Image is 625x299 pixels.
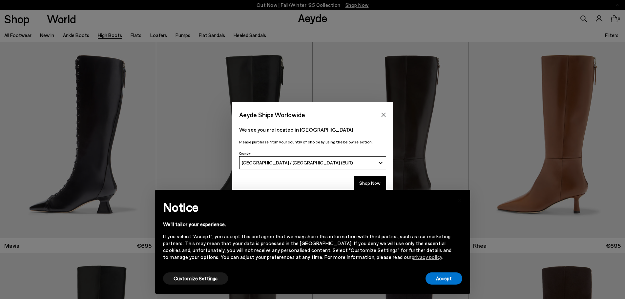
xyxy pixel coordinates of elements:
span: [GEOGRAPHIC_DATA] / [GEOGRAPHIC_DATA] (EUR) [242,160,353,165]
button: Close [379,110,388,120]
button: Close this notice [452,192,468,207]
div: If you select "Accept", you accept this and agree that we may share this information with third p... [163,233,452,261]
button: Shop Now [354,176,386,190]
h2: Notice [163,199,452,216]
button: Accept [426,272,462,285]
p: We see you are located in [GEOGRAPHIC_DATA] [239,126,386,134]
p: Please purchase from your country of choice by using the below selection: [239,139,386,145]
a: privacy policy [412,254,442,260]
span: Country [239,151,251,155]
span: × [457,195,462,204]
span: Aeyde Ships Worldwide [239,109,305,120]
button: Customize Settings [163,272,228,285]
div: We'll tailor your experience. [163,221,452,228]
